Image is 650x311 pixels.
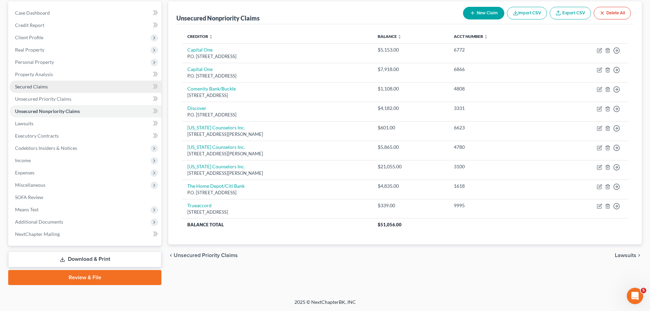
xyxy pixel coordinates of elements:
[168,253,174,258] i: chevron_left
[187,73,366,79] div: P.O. [STREET_ADDRESS]
[15,157,31,163] span: Income
[187,112,366,118] div: P.O. [STREET_ADDRESS]
[168,253,238,258] button: chevron_left Unsecured Priority Claims
[187,53,366,60] div: P.O. [STREET_ADDRESS]
[15,231,60,237] span: NextChapter Mailing
[10,117,161,130] a: Lawsuits
[15,219,63,225] span: Additional Documents
[176,14,260,22] div: Unsecured Nonpriority Claims
[187,34,213,39] a: Creditor unfold_more
[187,92,366,99] div: [STREET_ADDRESS]
[187,209,366,215] div: [STREET_ADDRESS]
[378,222,402,227] span: $51,056.00
[641,288,646,293] span: 5
[15,108,80,114] span: Unsecured Nonpriority Claims
[378,163,443,170] div: $21,055.00
[187,144,245,150] a: [US_STATE] Counselors Inc.
[209,35,213,39] i: unfold_more
[187,189,366,196] div: P.O. [STREET_ADDRESS]
[187,164,245,169] a: [US_STATE] Counselors Inc.
[8,251,161,267] a: Download & Print
[378,85,443,92] div: $1,108.00
[454,202,542,209] div: 9995
[10,19,161,31] a: Credit Report
[15,10,50,16] span: Case Dashboard
[378,183,443,189] div: $4,835.00
[187,183,245,189] a: The Home Depot/Citi Bank
[187,105,206,111] a: Discover
[15,121,33,126] span: Lawsuits
[174,253,238,258] span: Unsecured Priority Claims
[187,125,245,130] a: [US_STATE] Counselors Inc.
[10,105,161,117] a: Unsecured Nonpriority Claims
[378,202,443,209] div: $339.00
[398,35,402,39] i: unfold_more
[182,218,372,231] th: Balance Total
[10,68,161,81] a: Property Analysis
[8,270,161,285] a: Review & File
[454,105,542,112] div: 3331
[454,163,542,170] div: 3100
[10,191,161,203] a: SOFA Review
[15,133,59,139] span: Executory Contracts
[187,131,366,138] div: [STREET_ADDRESS][PERSON_NAME]
[378,66,443,73] div: $7,918.00
[378,144,443,151] div: $5,865.00
[378,105,443,112] div: $4,182.00
[15,59,54,65] span: Personal Property
[10,228,161,240] a: NextChapter Mailing
[378,46,443,53] div: $5,153.00
[187,86,236,91] a: Comenity Bank/Buckle
[615,253,636,258] span: Lawsuits
[627,288,643,304] iframe: Intercom live chat
[187,202,212,208] a: Trueaccord
[454,34,488,39] a: Acct Number unfold_more
[15,182,45,188] span: Miscellaneous
[463,7,504,19] button: New Claim
[131,299,520,311] div: 2025 © NextChapterBK, INC
[454,183,542,189] div: 1618
[187,47,213,53] a: Capital One
[550,7,591,19] a: Export CSV
[15,194,43,200] span: SOFA Review
[454,66,542,73] div: 6866
[15,84,48,89] span: Secured Claims
[10,130,161,142] a: Executory Contracts
[15,207,39,212] span: Means Test
[15,34,43,40] span: Client Profile
[15,145,77,151] span: Codebtors Insiders & Notices
[454,144,542,151] div: 4780
[378,124,443,131] div: $601.00
[636,253,642,258] i: chevron_right
[10,7,161,19] a: Case Dashboard
[15,170,34,175] span: Expenses
[454,85,542,92] div: 4808
[507,7,547,19] button: Import CSV
[10,81,161,93] a: Secured Claims
[615,253,642,258] button: Lawsuits chevron_right
[454,46,542,53] div: 6772
[15,47,44,53] span: Real Property
[378,34,402,39] a: Balance unfold_more
[187,151,366,157] div: [STREET_ADDRESS][PERSON_NAME]
[484,35,488,39] i: unfold_more
[15,22,44,28] span: Credit Report
[454,124,542,131] div: 6623
[594,7,631,19] button: Delete All
[187,66,213,72] a: Capital One
[15,96,71,102] span: Unsecured Priority Claims
[15,71,53,77] span: Property Analysis
[10,93,161,105] a: Unsecured Priority Claims
[187,170,366,176] div: [STREET_ADDRESS][PERSON_NAME]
